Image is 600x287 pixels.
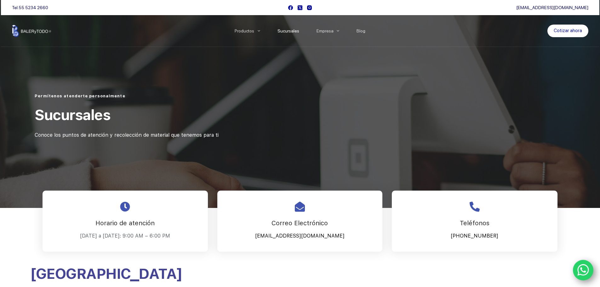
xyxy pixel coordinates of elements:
[35,94,125,98] span: Permítenos atenderte personalmente
[307,5,312,10] a: Instagram
[12,25,51,37] img: Balerytodo
[271,219,328,227] span: Correo Electrónico
[573,260,594,281] a: WhatsApp
[35,106,110,123] span: Sucursales
[35,132,219,138] span: Conoce los puntos de atención y recolección de material que tenemos para ti
[516,5,588,10] a: [EMAIL_ADDRESS][DOMAIN_NAME]
[288,5,293,10] a: Facebook
[30,265,182,282] span: [GEOGRAPHIC_DATA]
[12,5,48,10] span: Tel.
[547,25,588,37] a: Cotizar ahora
[80,233,170,239] span: [DATE] a [DATE]: 9:00 AM – 6:00 PM
[95,219,155,227] span: Horario de atención
[225,231,374,241] p: [EMAIL_ADDRESS][DOMAIN_NAME]
[19,5,48,10] a: 55 5234 2660
[298,5,302,10] a: X (Twitter)
[226,15,374,47] nav: Menu Principal
[460,219,489,227] span: Teléfonos
[400,231,550,241] p: [PHONE_NUMBER]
